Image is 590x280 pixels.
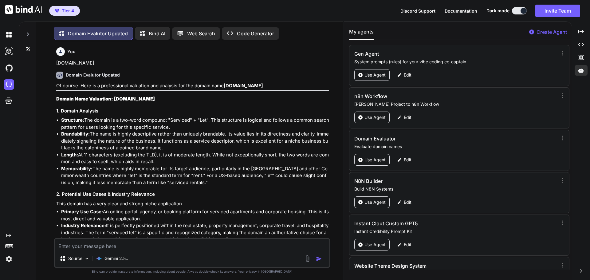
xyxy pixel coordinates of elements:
li: The domain is a two-word compound: "Serviced" + "Let". This structure is logical and follows a co... [61,117,329,131]
p: Edit [404,72,411,78]
img: attachment [304,255,311,262]
strong: Length: [61,152,78,158]
img: darkChat [4,30,14,40]
p: Use Agent [364,72,386,78]
p: Bind AI [149,30,165,37]
button: Discord Support [400,8,435,14]
p: Gemini 2.5.. [104,255,128,262]
p: Bind can provide inaccurate information, including about people. Always double-check its answers.... [54,269,330,274]
strong: Structure: [61,117,84,123]
p: Use Agent [364,157,386,163]
img: githubDark [4,63,14,73]
button: Invite Team [535,5,580,17]
h3: n8n Workflow [354,93,495,100]
img: icon [316,256,322,262]
p: Build N8N Systems [354,186,555,192]
p: Instant Credibility Prompt Kit [354,228,555,235]
p: Of course. Here is a professional valuation and analysis for the domain name . [56,82,329,89]
img: settings [4,254,14,264]
li: At 11 characters (excluding the TLD), it is of moderate length. While not exceptionally short, th... [61,152,329,165]
p: Web Search [187,30,215,37]
strong: Memorability: [61,166,92,172]
span: Tier 4 [62,8,74,14]
p: Edit [404,199,411,205]
strong: [DOMAIN_NAME] [224,83,263,89]
p: Domain Evalutor Updated [68,30,128,37]
p: Edit [404,157,411,163]
h3: Instant Clout Custom GPT5 [354,220,495,227]
p: [DOMAIN_NAME] [56,60,329,67]
strong: Brandability: [61,131,90,137]
p: Create Agent [537,28,567,36]
img: Pick Models [84,256,89,261]
p: Evaluate domain names [354,144,555,150]
button: Documentation [445,8,477,14]
h3: N8N Builder [354,177,495,185]
h6: Domain Evalutor Updated [66,72,120,78]
strong: Industry Relevance: [61,223,106,228]
button: My agents [349,28,374,40]
h6: You [67,49,76,55]
p: This domain has a very clear and strong niche application. [56,200,329,207]
p: Use Agent [364,114,386,120]
li: The name is highly memorable for its target audience, particularly in the [GEOGRAPHIC_DATA] and o... [61,165,329,186]
p: Edit [404,114,411,120]
p: System prompts (rules) for your vibe coding co-captain. [354,59,555,65]
img: premium [55,9,59,13]
span: Dark mode [486,8,509,14]
h3: Domain Evaluator [354,135,495,142]
img: darkAi-studio [4,46,14,57]
p: Use Agent [364,199,386,205]
strong: Primary Use Case: [61,209,103,215]
p: Code Generator [237,30,274,37]
li: An online portal, agency, or booking platform for serviced apartments and corporate housing. This... [61,208,329,222]
strong: Domain Name Valuation: [DOMAIN_NAME] [56,96,155,102]
p: Use Agent [364,242,386,248]
button: premiumTier 4 [49,6,80,16]
h3: Gen Agent [354,50,495,57]
li: The name is highly descriptive rather than uniquely brandable. Its value lies in its directness a... [61,131,329,152]
img: Gemini 2.5 Pro [96,255,102,262]
p: Edit [404,242,411,248]
h3: 2. Potential Use Cases & Industry Relevance [56,191,329,198]
p: Source [68,255,82,262]
img: Bind AI [5,5,42,14]
img: cloudideIcon [4,79,14,90]
li: It is perfectly positioned within the real estate, property management, corporate travel, and hos... [61,222,329,243]
p: [PERSON_NAME] Project to n8n Workflow [354,101,555,107]
h3: 1. Domain Analysis [56,108,329,115]
h3: Website Theme Design System [354,262,495,270]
